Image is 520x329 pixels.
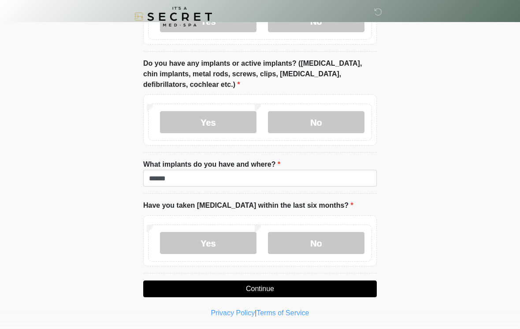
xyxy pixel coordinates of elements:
[268,232,364,254] label: No
[143,159,280,170] label: What implants do you have and where?
[256,309,309,317] a: Terms of Service
[160,232,256,254] label: Yes
[160,111,256,133] label: Yes
[143,280,377,297] button: Continue
[211,309,255,317] a: Privacy Policy
[143,200,353,211] label: Have you taken [MEDICAL_DATA] within the last six months?
[255,309,256,317] a: |
[134,7,212,26] img: It's A Secret Med Spa Logo
[268,111,364,133] label: No
[143,58,377,90] label: Do you have any implants or active implants? ([MEDICAL_DATA], chin implants, metal rods, screws, ...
